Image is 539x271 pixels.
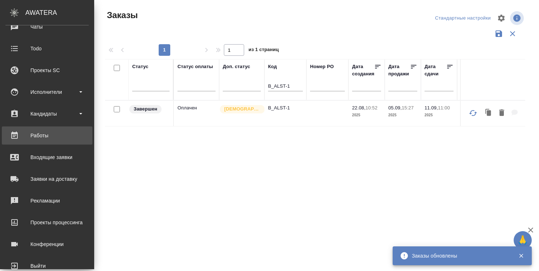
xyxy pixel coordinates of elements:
a: Работы [2,126,92,145]
p: 2025 [388,112,417,119]
p: 10:52 [365,105,377,111]
div: Проекты SC [5,65,89,76]
div: Todo [5,43,89,54]
a: Чаты [2,18,92,36]
div: Заявки на доставку [5,174,89,184]
p: 11:00 [438,105,450,111]
a: Конференции [2,235,92,253]
div: Дата продажи [388,63,410,78]
p: [DEMOGRAPHIC_DATA] [224,105,260,113]
div: Кандидаты [5,108,89,119]
div: Исполнители [5,87,89,97]
div: Рекламации [5,195,89,206]
p: 11.09, [425,105,438,111]
p: 2025 [425,112,454,119]
span: 🙏 [517,233,529,248]
a: Проекты процессинга [2,213,92,232]
a: Todo [2,39,92,58]
td: Оплачен [174,101,219,126]
span: Заказы [105,9,138,21]
div: Доп. статус [223,63,250,70]
a: Входящие заявки [2,148,92,166]
button: Закрыть [514,253,528,259]
div: Статус оплаты [177,63,213,70]
p: 05.09, [388,105,402,111]
button: Обновить [464,104,482,122]
p: B_ALST-1 [268,104,303,112]
p: 15:27 [402,105,414,111]
span: Настроить таблицу [493,9,510,27]
span: из 1 страниц [248,45,279,56]
div: Дата создания [352,63,374,78]
div: Проекты процессинга [5,217,89,228]
div: Заказы обновлены [412,252,507,259]
div: Статус [132,63,149,70]
a: Заявки на доставку [2,170,92,188]
div: Код [268,63,277,70]
button: Удалить [496,106,508,121]
button: 🙏 [514,231,532,249]
div: split button [433,13,493,24]
button: Сбросить фильтры [506,27,519,41]
div: Чаты [5,21,89,32]
p: 22.08, [352,105,365,111]
div: Работы [5,130,89,141]
button: Сохранить фильтры [492,27,506,41]
a: Проекты SC [2,61,92,79]
div: Дата сдачи [425,63,446,78]
div: Номер PO [310,63,334,70]
div: Конференции [5,239,89,250]
div: Выставляет КМ при направлении счета или после выполнения всех работ/сдачи заказа клиенту. Окончат... [129,104,170,114]
div: Входящие заявки [5,152,89,163]
div: AWATERA [25,5,94,20]
p: Завершен [134,105,157,113]
button: Клонировать [482,106,496,121]
span: Посмотреть информацию [510,11,525,25]
p: 2025 [352,112,381,119]
div: Выставляется автоматически для первых 3 заказов нового контактного лица. Особое внимание [219,104,261,114]
a: Рекламации [2,192,92,210]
